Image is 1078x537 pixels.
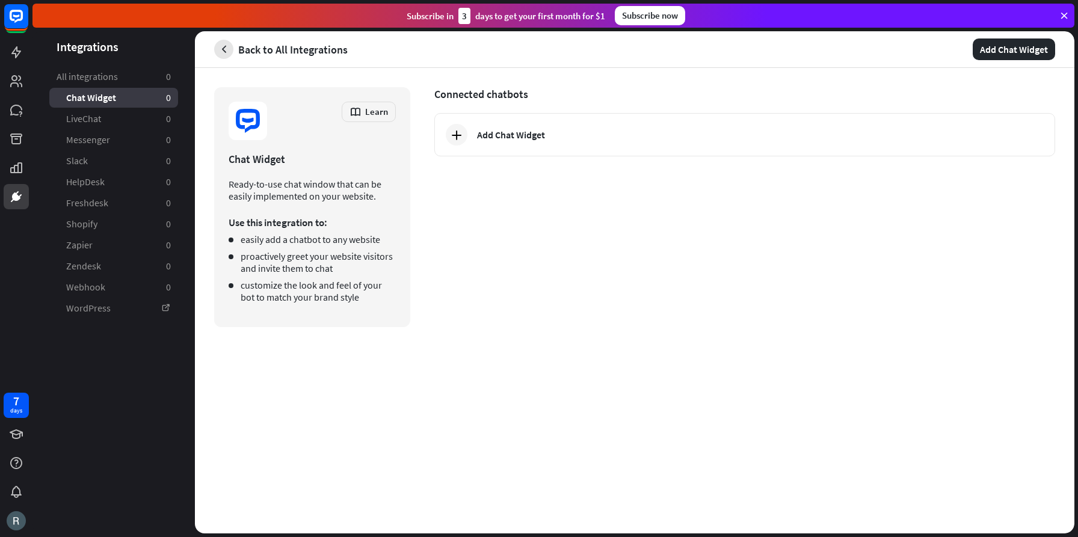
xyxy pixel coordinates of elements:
p: Ready-to-use chat window that can be easily implemented on your website. [229,178,396,202]
span: Messenger [66,133,110,146]
aside: 0 [166,218,171,230]
div: Subscribe in days to get your first month for $1 [407,8,605,24]
button: Add Chat Widget [973,38,1055,60]
li: proactively greet your website visitors and invite them to chat [229,250,396,274]
a: Zendesk 0 [49,256,178,276]
aside: 0 [166,70,171,83]
aside: 0 [166,239,171,251]
span: Back to All Integrations [238,43,348,57]
span: All integrations [57,70,118,83]
a: Slack 0 [49,151,178,171]
a: All integrations 0 [49,67,178,87]
aside: 0 [166,91,171,104]
p: Use this integration to: [229,216,396,229]
a: Shopify 0 [49,214,178,234]
aside: 0 [166,260,171,272]
aside: 0 [166,155,171,167]
a: Back to All Integrations [214,40,348,59]
span: HelpDesk [66,176,105,188]
div: 3 [458,8,470,24]
aside: 0 [166,197,171,209]
div: days [10,407,22,415]
li: easily add a chatbot to any website [229,233,396,245]
span: LiveChat [66,112,101,125]
span: Zapier [66,239,93,251]
a: Messenger 0 [49,130,178,150]
a: 7 days [4,393,29,418]
li: customize the look and feel of your bot to match your brand style [229,279,396,303]
div: Add Chat Widget [477,129,545,141]
span: Webhook [66,281,105,293]
span: Connected chatbots [434,87,1055,101]
aside: 0 [166,112,171,125]
span: Shopify [66,218,97,230]
a: WordPress [49,298,178,318]
span: Chat Widget [66,91,116,104]
span: Learn [365,106,388,117]
button: Open LiveChat chat widget [10,5,46,41]
aside: 0 [166,133,171,146]
aside: 0 [166,176,171,188]
a: Zapier 0 [49,235,178,255]
div: Subscribe now [615,6,685,25]
div: 7 [13,396,19,407]
aside: 0 [166,281,171,293]
a: HelpDesk 0 [49,172,178,192]
span: Slack [66,155,88,167]
a: LiveChat 0 [49,109,178,129]
span: Zendesk [66,260,101,272]
span: Freshdesk [66,197,108,209]
div: Chat Widget [229,152,396,166]
a: Webhook 0 [49,277,178,297]
a: Freshdesk 0 [49,193,178,213]
header: Integrations [32,38,195,55]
